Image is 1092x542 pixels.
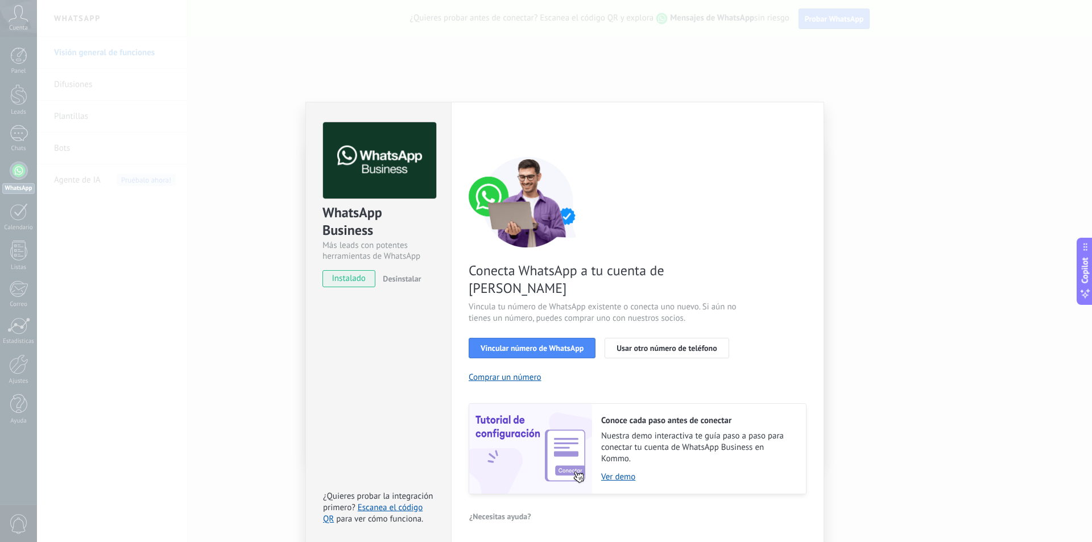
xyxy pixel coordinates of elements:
button: ¿Necesitas ayuda? [469,508,532,525]
div: Más leads con potentes herramientas de WhatsApp [322,240,435,262]
span: para ver cómo funciona. [336,514,423,524]
span: Copilot [1079,257,1091,283]
button: Vincular número de WhatsApp [469,338,595,358]
span: ¿Quieres probar la integración primero? [323,491,433,513]
button: Desinstalar [378,270,421,287]
span: Nuestra demo interactiva te guía paso a paso para conectar tu cuenta de WhatsApp Business en Kommo. [601,431,795,465]
span: Vincular número de WhatsApp [481,344,584,352]
img: logo_main.png [323,122,436,199]
span: instalado [323,270,375,287]
button: Usar otro número de teléfono [605,338,729,358]
a: Ver demo [601,471,795,482]
h2: Conoce cada paso antes de conectar [601,415,795,426]
span: Vincula tu número de WhatsApp existente o conecta uno nuevo. Si aún no tienes un número, puedes c... [469,301,739,324]
span: Usar otro número de teléfono [617,344,717,352]
img: connect number [469,156,588,247]
button: Comprar un número [469,372,541,383]
span: Desinstalar [383,274,421,284]
span: ¿Necesitas ayuda? [469,512,531,520]
a: Escanea el código QR [323,502,423,524]
div: WhatsApp Business [322,204,435,240]
span: Conecta WhatsApp a tu cuenta de [PERSON_NAME] [469,262,739,297]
